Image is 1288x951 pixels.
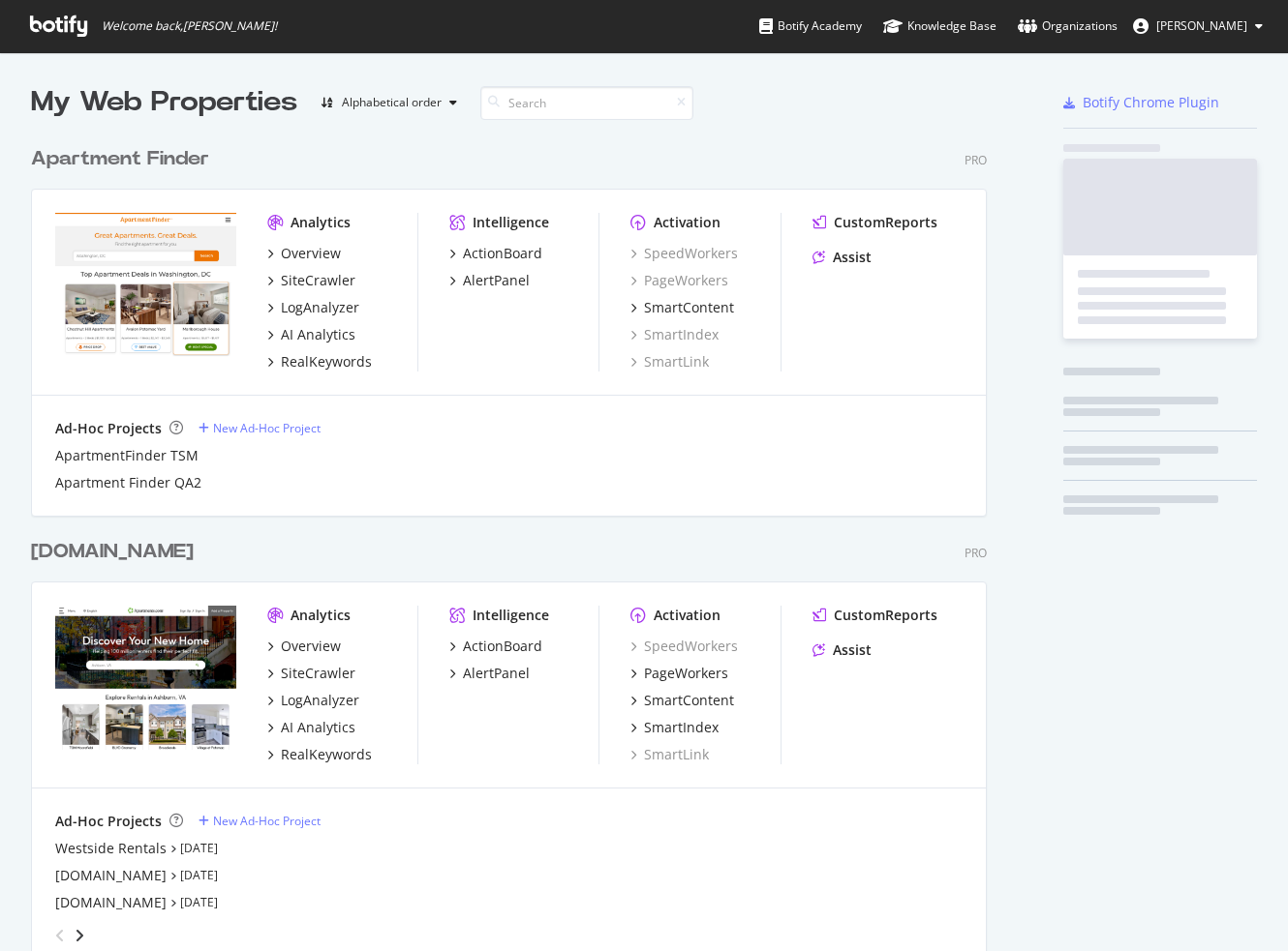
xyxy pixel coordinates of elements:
[833,640,872,660] div: Assist
[281,637,341,656] div: Overview
[55,419,162,438] div: Ad-Hoc Projects
[1018,16,1118,36] div: Organizations
[1083,93,1219,112] div: Botify Chrome Plugin
[55,606,236,751] img: apartments.com
[463,637,542,656] div: ActionBoard
[199,420,321,436] a: New Ad-Hoc Project
[813,640,872,660] a: Assist
[291,606,351,625] div: Analytics
[630,637,738,656] a: SpeedWorkers
[73,926,86,945] div: angle-right
[180,894,218,910] a: [DATE]
[463,271,530,290] div: AlertPanel
[180,840,218,856] a: [DATE]
[47,920,73,951] div: angle-left
[342,97,442,108] div: Alphabetical order
[281,352,372,371] div: RealKeywords
[213,420,321,436] div: New Ad-Hoc Project
[267,271,355,290] a: SiteCrawler
[813,213,937,232] a: CustomReports
[1063,93,1219,112] a: Botify Chrome Plugin
[654,606,721,625] div: Activation
[267,244,341,263] a: Overview
[630,298,734,317] a: SmartContent
[630,352,709,371] a: SmartLink
[55,473,201,492] a: Apartment Finder QA2
[55,866,167,885] a: [DOMAIN_NAME]
[267,352,372,371] a: RealKeywords
[644,664,728,683] div: PageWorkers
[965,152,987,168] div: Pro
[281,325,355,344] div: AI Analytics
[31,83,297,122] div: My Web Properties
[463,244,542,263] div: ActionBoard
[834,213,937,232] div: CustomReports
[55,812,162,831] div: Ad-Hoc Projects
[281,718,355,737] div: AI Analytics
[449,637,542,656] a: ActionBoard
[180,867,218,883] a: [DATE]
[833,248,872,267] div: Assist
[281,745,372,764] div: RealKeywords
[654,213,721,232] div: Activation
[813,248,872,267] a: Assist
[102,18,277,34] span: Welcome back, [PERSON_NAME] !
[463,664,530,683] div: AlertPanel
[199,813,321,829] a: New Ad-Hoc Project
[55,893,167,912] a: [DOMAIN_NAME]
[267,637,341,656] a: Overview
[449,244,542,263] a: ActionBoard
[630,691,734,710] a: SmartContent
[281,244,341,263] div: Overview
[281,691,359,710] div: LogAnalyzer
[644,691,734,710] div: SmartContent
[834,606,937,625] div: CustomReports
[267,691,359,710] a: LogAnalyzer
[267,745,372,764] a: RealKeywords
[630,745,709,764] a: SmartLink
[31,538,201,566] a: [DOMAIN_NAME]
[31,538,194,566] div: [DOMAIN_NAME]
[267,298,359,317] a: LogAnalyzer
[480,86,693,120] input: Search
[1118,11,1278,42] button: [PERSON_NAME]
[965,545,987,561] div: Pro
[644,718,719,737] div: SmartIndex
[449,271,530,290] a: AlertPanel
[55,839,167,858] a: Westside Rentals
[630,718,719,737] a: SmartIndex
[473,213,549,232] div: Intelligence
[55,213,236,358] img: apartmentfinder.com
[630,271,728,290] a: PageWorkers
[281,271,355,290] div: SiteCrawler
[449,664,530,683] a: AlertPanel
[281,298,359,317] div: LogAnalyzer
[31,145,217,173] a: Apartment Finder
[267,664,355,683] a: SiteCrawler
[267,325,355,344] a: AI Analytics
[473,606,549,625] div: Intelligence
[644,298,734,317] div: SmartContent
[55,446,199,465] a: ApartmentFinder TSM
[630,664,728,683] a: PageWorkers
[313,87,465,118] button: Alphabetical order
[281,664,355,683] div: SiteCrawler
[630,244,738,263] a: SpeedWorkers
[630,325,719,344] a: SmartIndex
[1156,17,1247,34] span: Craig Harkins
[759,16,862,36] div: Botify Academy
[213,813,321,829] div: New Ad-Hoc Project
[291,213,351,232] div: Analytics
[267,718,355,737] a: AI Analytics
[31,145,209,173] div: Apartment Finder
